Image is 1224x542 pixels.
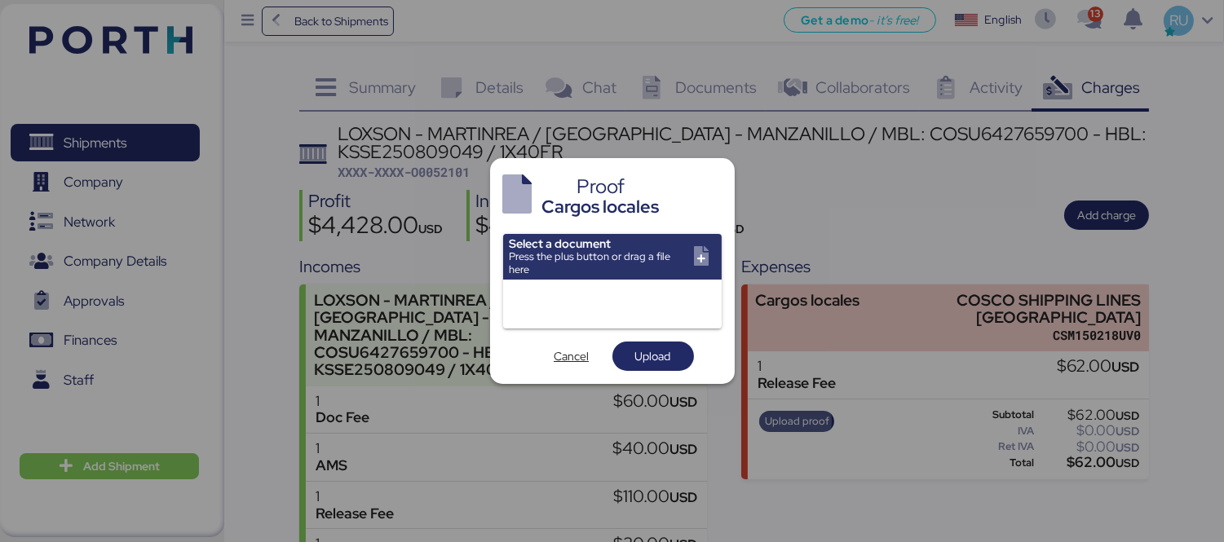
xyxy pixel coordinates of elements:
button: Cancel [531,342,612,371]
div: Cargos locales [542,194,660,220]
span: Upload [635,346,671,366]
div: Proof [542,179,660,194]
button: Upload [612,342,694,371]
span: Cancel [554,346,589,366]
